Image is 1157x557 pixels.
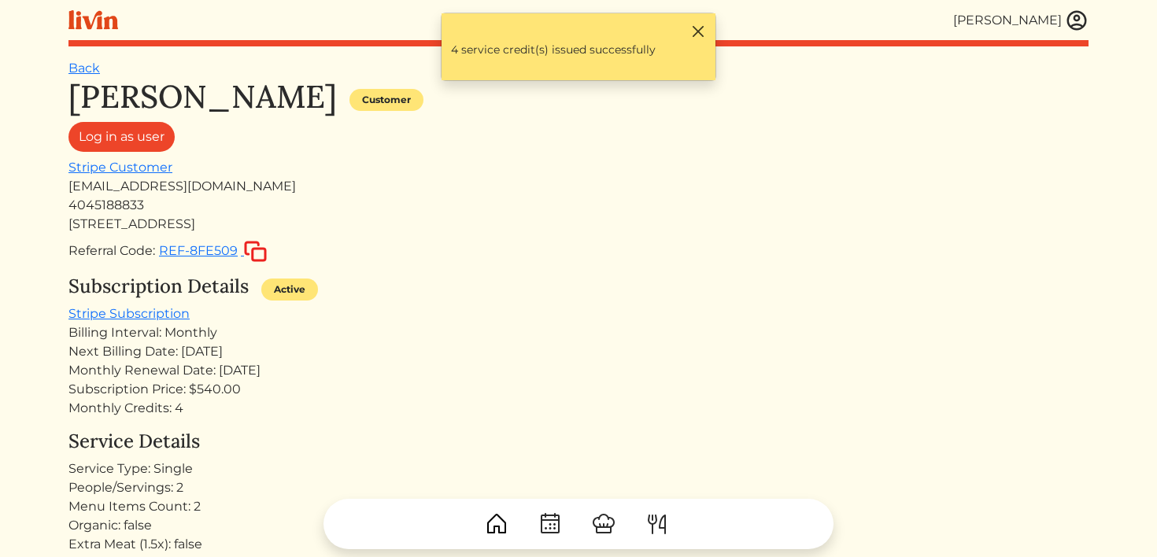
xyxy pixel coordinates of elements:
[68,306,190,321] a: Stripe Subscription
[451,42,706,58] p: 4 service credit(s) issued successfully
[484,511,509,537] img: House-9bf13187bcbb5817f509fe5e7408150f90897510c4275e13d0d5fca38e0b5951.svg
[689,23,706,39] button: Close
[68,361,1089,380] div: Monthly Renewal Date: [DATE]
[349,89,423,111] div: Customer
[953,11,1062,30] div: [PERSON_NAME]
[68,275,249,298] h4: Subscription Details
[68,478,1089,497] div: People/Servings: 2
[68,10,118,30] img: livin-logo-a0d97d1a881af30f6274990eb6222085a2533c92bbd1e4f22c21b4f0d0e3210c.svg
[68,177,1089,196] div: [EMAIL_ADDRESS][DOMAIN_NAME]
[68,61,100,76] a: Back
[68,342,1089,361] div: Next Billing Date: [DATE]
[261,278,318,301] div: Active
[68,160,172,175] a: Stripe Customer
[68,430,1089,453] h4: Service Details
[244,241,267,262] img: copy-c88c4d5ff2289bbd861d3078f624592c1430c12286b036973db34a3c10e19d95.svg
[68,323,1089,342] div: Billing Interval: Monthly
[1065,9,1089,32] img: user_account-e6e16d2ec92f44fc35f99ef0dc9cddf60790bfa021a6ecb1c896eb5d2907b31c.svg
[68,459,1089,478] div: Service Type: Single
[68,196,1089,215] div: 4045188833
[159,243,238,258] span: REF-8FE509
[68,215,1089,234] div: [STREET_ADDRESS]
[538,511,563,537] img: CalendarDots-5bcf9d9080389f2a281d69619e1c85352834be518fbc73d9501aef674afc0d57.svg
[68,243,155,258] span: Referral Code:
[158,240,268,263] button: REF-8FE509
[591,511,616,537] img: ChefHat-a374fb509e4f37eb0702ca99f5f64f3b6956810f32a249b33092029f8484b388.svg
[68,399,1089,418] div: Monthly Credits: 4
[68,122,175,152] a: Log in as user
[68,78,337,116] h1: [PERSON_NAME]
[68,380,1089,399] div: Subscription Price: $540.00
[645,511,670,537] img: ForkKnife-55491504ffdb50bab0c1e09e7649658475375261d09fd45db06cec23bce548bf.svg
